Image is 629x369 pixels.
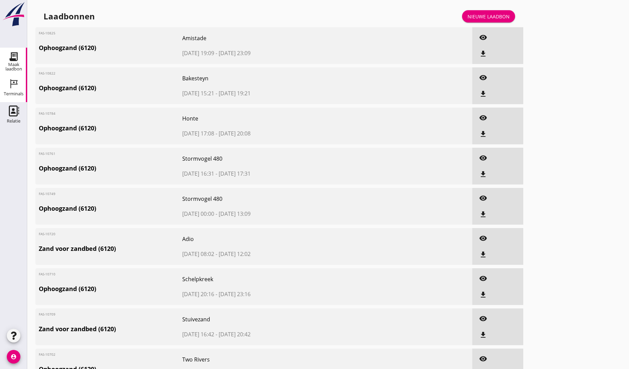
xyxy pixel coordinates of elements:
i: account_circle [7,350,20,364]
i: visibility [479,315,487,323]
span: Ophoogzand (6120) [39,284,182,293]
span: FAS-10784 [39,111,58,116]
span: Two Rivers [182,355,361,364]
span: Adio [182,235,361,243]
i: visibility [479,114,487,122]
a: Nieuwe laadbon [462,10,515,22]
div: Relatie [7,119,20,123]
i: file_download [479,331,487,339]
span: Stuivezand [182,315,361,323]
span: Bakesteyn [182,74,361,82]
i: file_download [479,130,487,138]
span: Honte [182,114,361,123]
span: [DATE] 15:21 - [DATE] 19:21 [182,89,361,97]
span: Amistade [182,34,361,42]
span: FAS-10761 [39,151,58,156]
i: visibility [479,234,487,242]
span: Ophoogzand (6120) [39,204,182,213]
span: FAS-10749 [39,191,58,196]
span: FAS-10710 [39,272,58,277]
div: Terminals [4,92,23,96]
span: Schelpkreek [182,275,361,283]
i: visibility [479,355,487,363]
span: Zand voor zandbed (6120) [39,244,182,253]
span: Stormvogel 480 [182,195,361,203]
span: Ophoogzand (6120) [39,43,182,52]
div: Laadbonnen [44,11,95,22]
span: FAS-10825 [39,31,58,36]
span: [DATE] 19:09 - [DATE] 23:09 [182,49,361,57]
img: logo-small.a267ee39.svg [1,2,26,27]
i: file_download [479,90,487,98]
i: file_download [479,210,487,219]
span: Stormvogel 480 [182,155,361,163]
i: file_download [479,251,487,259]
i: visibility [479,274,487,283]
span: [DATE] 17:08 - [DATE] 20:08 [182,129,361,138]
i: file_download [479,50,487,58]
i: visibility [479,154,487,162]
span: [DATE] 20:16 - [DATE] 23:16 [182,290,361,298]
span: [DATE] 16:31 - [DATE] 17:31 [182,170,361,178]
i: visibility [479,33,487,42]
span: Ophoogzand (6120) [39,124,182,133]
span: [DATE] 08:02 - [DATE] 12:02 [182,250,361,258]
span: Ophoogzand (6120) [39,164,182,173]
span: FAS-10822 [39,71,58,76]
i: visibility [479,74,487,82]
span: FAS-10702 [39,352,58,357]
span: Ophoogzand (6120) [39,83,182,93]
div: Nieuwe laadbon [468,13,510,20]
span: [DATE] 00:00 - [DATE] 13:09 [182,210,361,218]
span: FAS-10709 [39,312,58,317]
i: file_download [479,291,487,299]
i: file_download [479,170,487,178]
span: FAS-10720 [39,231,58,237]
span: [DATE] 16:42 - [DATE] 20:42 [182,330,361,338]
span: Zand voor zandbed (6120) [39,324,182,334]
i: visibility [479,194,487,202]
